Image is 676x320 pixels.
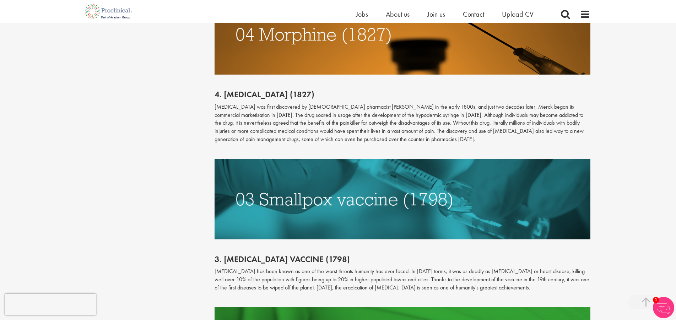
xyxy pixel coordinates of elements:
[653,297,659,303] span: 1
[215,90,590,99] h2: 4. [MEDICAL_DATA] (1827)
[653,297,674,318] img: Chatbot
[215,267,590,292] p: [MEDICAL_DATA] has been known as one of the worst threats humanity has ever faced. In [DATE] term...
[215,103,590,143] p: [MEDICAL_DATA] was first discovered by [DEMOGRAPHIC_DATA] pharmacist [PERSON_NAME] in the early 1...
[215,255,590,264] h2: 3. [MEDICAL_DATA] vaccine (1798)
[463,10,484,19] a: Contact
[356,10,368,19] a: Jobs
[215,159,590,239] img: SMALLPOX VACCINE (1798)
[386,10,410,19] a: About us
[5,294,96,315] iframe: reCAPTCHA
[427,10,445,19] a: Join us
[502,10,534,19] a: Upload CV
